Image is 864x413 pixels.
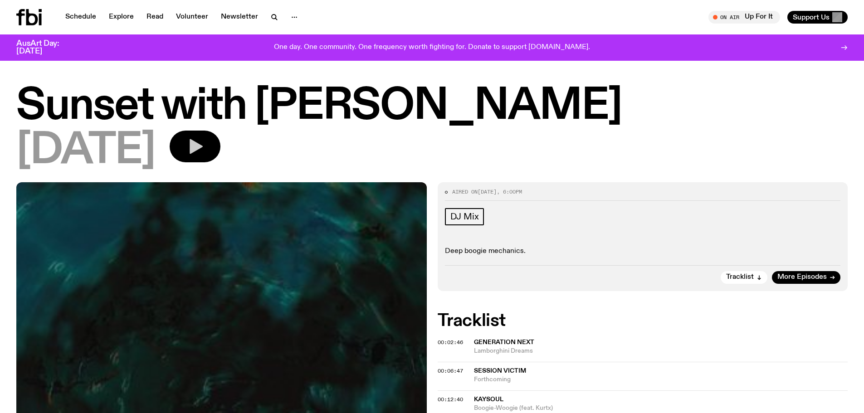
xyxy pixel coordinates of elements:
[474,347,848,355] span: Lamborghini Dreams
[438,340,463,345] button: 00:02:46
[777,274,827,281] span: More Episodes
[438,369,463,374] button: 00:06:47
[438,313,848,329] h2: Tracklist
[438,396,463,403] span: 00:12:40
[793,13,830,21] span: Support Us
[497,188,522,195] span: , 6:00pm
[787,11,848,24] button: Support Us
[474,375,848,384] span: Forthcoming
[478,188,497,195] span: [DATE]
[103,11,139,24] a: Explore
[726,274,754,281] span: Tracklist
[445,247,841,256] p: Deep boogie mechanics.
[474,404,848,413] span: Boogie-Woogie (feat. Kurtx)
[708,11,780,24] button: On AirUp For It
[450,212,479,222] span: DJ Mix
[474,396,503,403] span: KaySoul
[274,44,590,52] p: One day. One community. One frequency worth fighting for. Donate to support [DOMAIN_NAME].
[445,208,484,225] a: DJ Mix
[438,339,463,346] span: 00:02:46
[215,11,264,24] a: Newsletter
[16,86,848,127] h1: Sunset with [PERSON_NAME]
[474,339,534,345] span: Generation Next
[452,188,478,195] span: Aired on
[16,131,155,171] span: [DATE]
[438,397,463,402] button: 00:12:40
[171,11,214,24] a: Volunteer
[474,368,526,374] span: Session Victim
[772,271,840,284] a: More Episodes
[16,40,74,55] h3: AusArt Day: [DATE]
[721,271,767,284] button: Tracklist
[141,11,169,24] a: Read
[438,367,463,374] span: 00:06:47
[60,11,102,24] a: Schedule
